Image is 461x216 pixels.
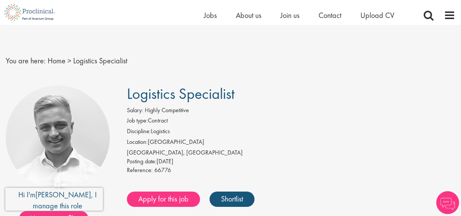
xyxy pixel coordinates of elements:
span: Logistics Specialist [127,84,235,103]
span: > [67,56,71,66]
label: Salary: [127,106,143,115]
label: Location: [127,138,148,147]
a: Apply for this job [127,192,200,207]
span: Highly Competitive [145,106,189,114]
a: Join us [280,10,299,20]
li: Logistics [127,127,456,138]
img: Chatbot [436,191,459,214]
a: breadcrumb link [48,56,66,66]
span: Logistics Specialist [73,56,127,66]
a: Contact [319,10,341,20]
a: Jobs [204,10,217,20]
li: [GEOGRAPHIC_DATA] [127,138,456,148]
div: [GEOGRAPHIC_DATA], [GEOGRAPHIC_DATA] [127,148,456,157]
label: Reference: [127,166,153,175]
span: You are here: [6,56,46,66]
iframe: reCAPTCHA [5,188,103,211]
img: imeage of recruiter Joshua Bye [6,85,110,190]
a: About us [236,10,261,20]
span: 66776 [154,166,171,174]
a: Upload CV [360,10,394,20]
label: Discipline: [127,127,151,136]
li: Contract [127,116,456,127]
label: Job type: [127,116,148,125]
a: Shortlist [210,192,255,207]
span: Posting date: [127,157,157,165]
div: [DATE] [127,157,456,166]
